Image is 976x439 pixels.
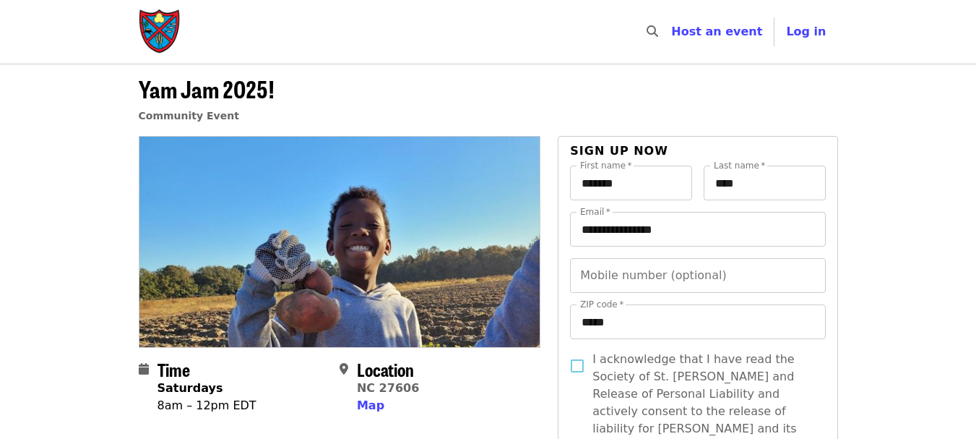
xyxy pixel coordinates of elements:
[340,362,348,376] i: map-marker-alt icon
[647,25,658,38] i: search icon
[139,9,182,55] img: Society of St. Andrew - Home
[671,25,762,38] a: Host an event
[580,300,623,309] label: ZIP code
[139,137,540,346] img: Yam Jam 2025! organized by Society of St. Andrew
[157,381,223,395] strong: Saturdays
[139,72,275,106] span: Yam Jam 2025!
[357,397,384,414] button: Map
[357,357,414,382] span: Location
[786,25,826,38] span: Log in
[774,17,837,46] button: Log in
[357,381,419,395] a: NC 27606
[139,110,239,122] a: Community Event
[570,258,825,293] input: Mobile number (optional)
[139,362,149,376] i: calendar icon
[570,144,668,158] span: Sign up now
[157,397,256,414] div: 8am – 12pm EDT
[570,212,825,247] input: Email
[580,208,610,216] label: Email
[580,161,632,170] label: First name
[570,304,825,339] input: ZIP code
[357,398,384,412] span: Map
[570,166,692,200] input: First name
[667,14,678,49] input: Search
[157,357,190,382] span: Time
[714,161,765,170] label: Last name
[704,166,826,200] input: Last name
